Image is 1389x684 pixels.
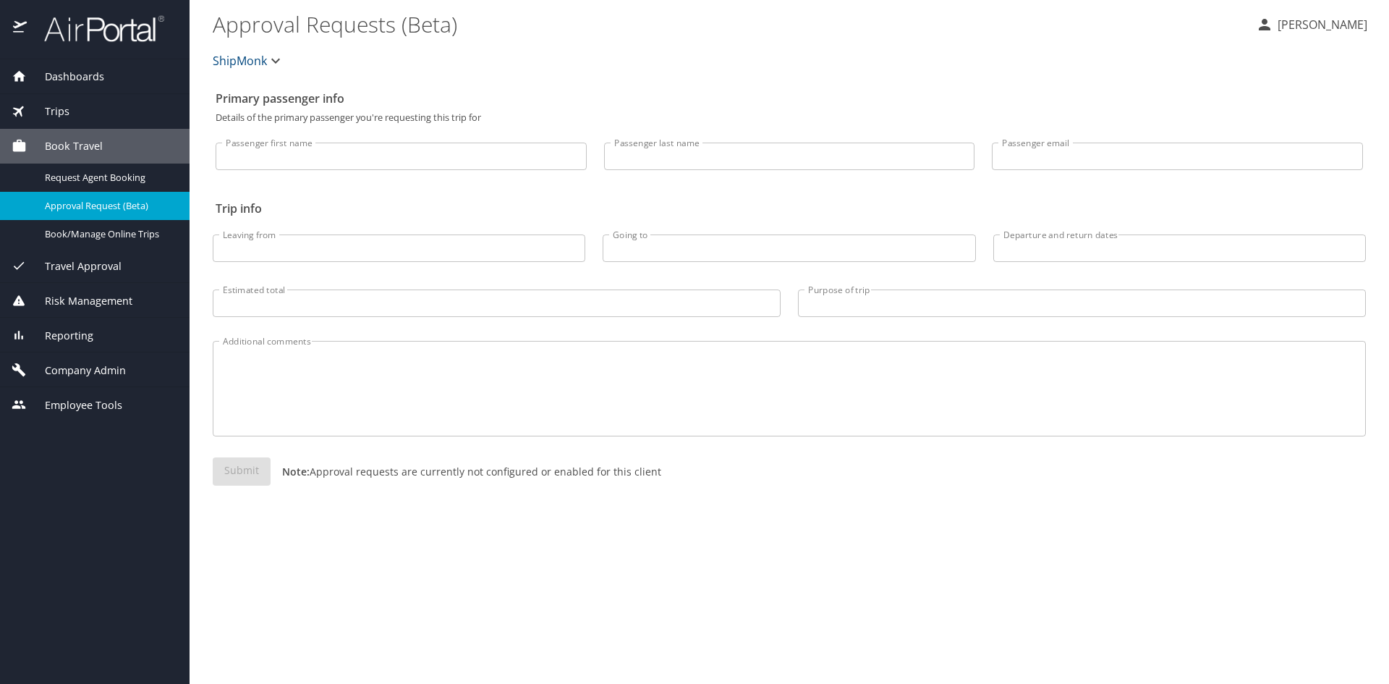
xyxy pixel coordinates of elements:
[45,199,172,213] span: Approval Request (Beta)
[27,293,132,309] span: Risk Management
[27,104,69,119] span: Trips
[1250,12,1373,38] button: [PERSON_NAME]
[271,464,661,479] p: Approval requests are currently not configured or enabled for this client
[213,51,267,71] span: ShipMonk
[1273,16,1367,33] p: [PERSON_NAME]
[207,46,290,75] button: ShipMonk
[27,138,103,154] span: Book Travel
[45,227,172,241] span: Book/Manage Online Trips
[45,171,172,185] span: Request Agent Booking
[282,465,310,478] strong: Note:
[27,328,93,344] span: Reporting
[27,363,126,379] span: Company Admin
[216,197,1363,220] h2: Trip info
[27,69,104,85] span: Dashboards
[216,113,1363,122] p: Details of the primary passenger you're requesting this trip for
[216,87,1363,110] h2: Primary passenger info
[28,14,164,43] img: airportal-logo.png
[213,1,1244,46] h1: Approval Requests (Beta)
[13,14,28,43] img: icon-airportal.png
[27,258,122,274] span: Travel Approval
[27,397,122,413] span: Employee Tools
